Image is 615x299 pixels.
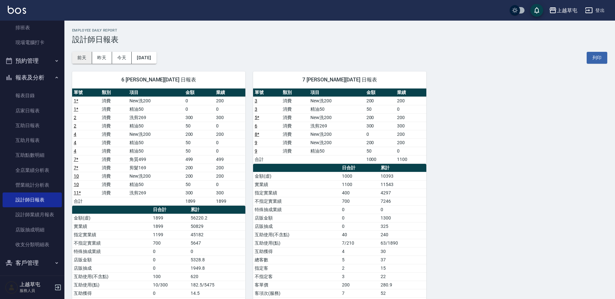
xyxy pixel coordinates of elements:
td: 1899 [151,214,189,222]
td: 52 [379,289,426,297]
td: 300 [214,189,245,197]
td: 0 [151,256,189,264]
td: 消費 [100,105,128,113]
td: 10393 [379,172,426,180]
img: Logo [8,6,26,14]
td: 280.9 [379,281,426,289]
th: 類別 [100,89,128,97]
td: New洗200 [309,113,364,122]
th: 累計 [379,164,426,172]
td: 精油50 [309,105,364,113]
button: 登出 [582,5,607,16]
td: 不指定客 [253,272,340,281]
a: 10 [74,182,79,187]
a: 2 [74,115,76,120]
td: 消費 [100,164,128,172]
td: 37 [379,256,426,264]
td: 300 [184,113,215,122]
button: 昨天 [92,52,112,64]
td: 15 [379,264,426,272]
td: 互助使用(點) [253,239,340,247]
td: 消費 [100,147,128,155]
td: 0 [214,138,245,147]
table: a dense table [72,89,245,206]
td: 0 [395,105,426,113]
button: 報表及分析 [3,69,62,86]
td: 700 [340,197,379,205]
td: 400 [340,189,379,197]
a: 設計師業績月報表 [3,207,62,222]
td: 指定實業績 [72,230,151,239]
td: 5647 [189,239,245,247]
td: 50 [365,147,396,155]
td: 1100 [395,155,426,164]
a: 4 [74,140,76,145]
td: 63/1890 [379,239,426,247]
a: 現場電腦打卡 [3,35,62,50]
td: 0 [189,247,245,256]
td: 消費 [100,180,128,189]
td: 指定實業績 [253,189,340,197]
td: 實業績 [253,180,340,189]
th: 金額 [184,89,215,97]
th: 日合計 [151,206,189,214]
td: 消費 [100,172,128,180]
td: 200 [184,172,215,180]
td: 合計 [72,197,100,205]
p: 服務人員 [20,288,52,294]
td: 50 [184,138,215,147]
td: 0 [214,122,245,130]
a: 收支分類明細表 [3,237,62,252]
h2: Employee Daily Report [72,28,607,33]
td: 182.5/5475 [189,281,245,289]
td: 店販抽成 [253,222,340,230]
td: 特殊抽成業績 [253,205,340,214]
td: 消費 [281,105,309,113]
span: 7 [PERSON_NAME][DATE] 日報表 [261,77,419,83]
a: 全店業績分析表 [3,163,62,178]
td: 0 [151,247,189,256]
td: 1300 [379,214,426,222]
td: 200 [395,138,426,147]
td: 200 [214,130,245,138]
td: 客單價 [253,281,340,289]
td: 互助獲得 [72,289,151,297]
td: 金額(虛) [253,172,340,180]
td: 店販金額 [72,256,151,264]
td: 4297 [379,189,426,197]
td: 客項次(服務) [253,289,340,297]
td: 200 [214,97,245,105]
a: 互助月報表 [3,133,62,148]
td: 40 [340,230,379,239]
td: 特殊抽成業績 [72,247,151,256]
td: 30 [379,247,426,256]
th: 業績 [395,89,426,97]
td: 499 [184,155,215,164]
td: New洗200 [309,130,364,138]
td: 200 [184,164,215,172]
td: 14.5 [189,289,245,297]
button: [DATE] [132,52,156,64]
td: 不指定實業績 [72,239,151,247]
td: 0 [340,205,379,214]
table: a dense table [253,89,426,164]
td: 精油50 [128,122,184,130]
td: 互助使用(不含點) [253,230,340,239]
td: 指定客 [253,264,340,272]
td: 620 [189,272,245,281]
th: 金額 [365,89,396,97]
td: 1199 [151,230,189,239]
td: 200 [365,97,396,105]
div: 上越草屯 [557,6,577,14]
td: 精油50 [128,180,184,189]
a: 互助點數明細 [3,148,62,163]
td: 總客數 [253,256,340,264]
td: 50829 [189,222,245,230]
td: 100 [151,272,189,281]
td: 0 [184,97,215,105]
td: 1899 [151,222,189,230]
td: New洗200 [309,138,364,147]
td: 5 [340,256,379,264]
td: 7 [340,289,379,297]
a: 3 [255,98,257,103]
